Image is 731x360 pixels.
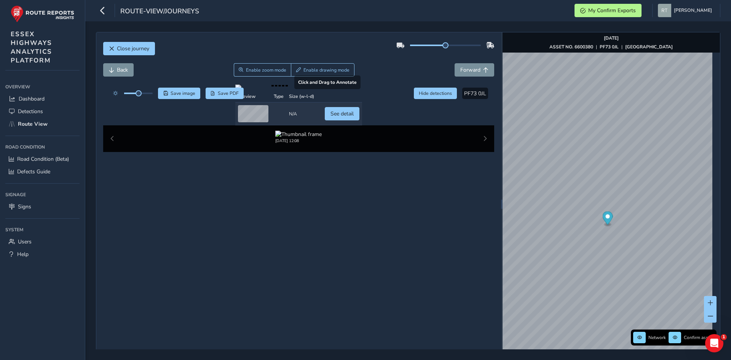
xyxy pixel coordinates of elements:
button: See detail [325,107,359,120]
td: N/A [286,102,317,125]
span: 1 [721,334,727,340]
div: Map marker [602,211,613,227]
iframe: Intercom live chat [705,334,723,352]
span: ESSEX HIGHWAYS ANALYTICS PLATFORM [11,30,52,65]
span: PF73 0JL [464,90,486,97]
a: Route View [5,118,80,130]
span: Route View [18,120,48,128]
span: Save image [171,90,195,96]
button: Draw [291,63,354,77]
img: rr logo [11,5,74,22]
span: Defects Guide [17,168,50,175]
button: Forward [455,63,494,77]
span: Signs [18,203,31,210]
img: Thumbnail frame [275,131,322,138]
a: Defects Guide [5,165,80,178]
span: Network [648,334,666,341]
span: Confirm assets [684,334,714,341]
span: Enable zoom mode [246,67,286,73]
span: route-view/journeys [120,6,199,17]
button: [PERSON_NAME] [658,4,715,17]
span: Detections [18,108,43,115]
button: Save [158,88,200,99]
div: Road Condition [5,141,80,153]
span: Enable drawing mode [303,67,350,73]
a: Signs [5,200,80,213]
div: Overview [5,81,80,93]
span: Road Condition (Beta) [17,155,69,163]
img: diamond-layout [658,4,671,17]
button: Zoom [234,63,291,77]
span: Hide detections [419,90,452,96]
a: Dashboard [5,93,80,105]
strong: [DATE] [604,35,619,41]
button: Close journey [103,42,155,55]
span: [PERSON_NAME] [674,4,712,17]
div: System [5,224,80,235]
span: Close journey [117,45,149,52]
span: Users [18,238,32,245]
span: See detail [330,110,354,117]
div: | | [549,44,673,50]
span: Back [117,66,128,74]
strong: ASSET NO. 6600380 [549,44,593,50]
button: My Confirm Exports [575,4,642,17]
span: My Confirm Exports [588,7,636,14]
button: Back [103,63,134,77]
button: Hide detections [414,88,457,99]
strong: PF73 0JL [600,44,619,50]
button: PDF [206,88,244,99]
strong: [GEOGRAPHIC_DATA] [625,44,673,50]
div: [DATE] 12:08 [275,138,322,144]
a: Users [5,235,80,248]
span: Help [17,251,29,258]
span: Dashboard [19,95,45,102]
span: Save PDF [218,90,239,96]
span: Forward [460,66,480,74]
div: Signage [5,189,80,200]
a: Road Condition (Beta) [5,153,80,165]
a: Detections [5,105,80,118]
a: Help [5,248,80,261]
